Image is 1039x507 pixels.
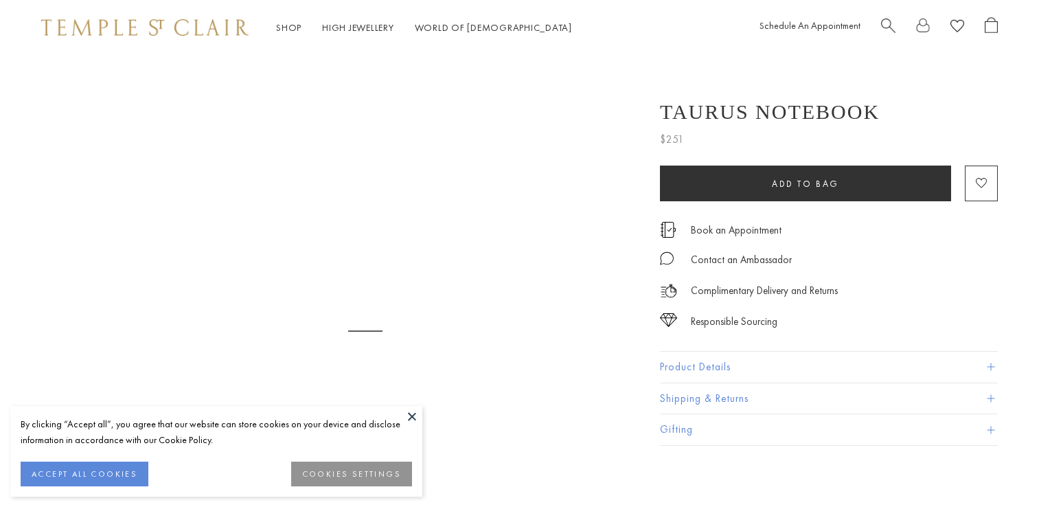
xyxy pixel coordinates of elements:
[660,352,998,383] button: Product Details
[881,17,895,38] a: Search
[772,178,839,190] span: Add to bag
[660,383,998,414] button: Shipping & Returns
[691,313,777,330] div: Responsible Sourcing
[950,17,964,38] a: View Wishlist
[660,131,685,148] span: $251
[41,19,249,36] img: Temple St. Clair
[760,19,860,32] a: Schedule An Appointment
[691,282,838,300] p: Complimentary Delivery and Returns
[691,251,792,269] div: Contact an Ambassador
[415,21,572,34] a: World of [DEMOGRAPHIC_DATA]World of [DEMOGRAPHIC_DATA]
[21,416,412,448] div: By clicking “Accept all”, you agree that our website can store cookies on your device and disclos...
[660,282,677,300] img: icon_delivery.svg
[660,414,998,445] button: Gifting
[21,462,148,486] button: ACCEPT ALL COOKIES
[691,223,781,238] a: Book an Appointment
[985,17,998,38] a: Open Shopping Bag
[660,251,674,265] img: MessageIcon-01_2.svg
[970,442,1025,493] iframe: Gorgias live chat messenger
[291,462,412,486] button: COOKIES SETTINGS
[660,100,880,124] h1: Taurus Notebook
[660,222,676,238] img: icon_appointment.svg
[660,166,951,201] button: Add to bag
[276,21,301,34] a: ShopShop
[660,313,677,327] img: icon_sourcing.svg
[322,21,394,34] a: High JewelleryHigh Jewellery
[276,19,572,36] nav: Main navigation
